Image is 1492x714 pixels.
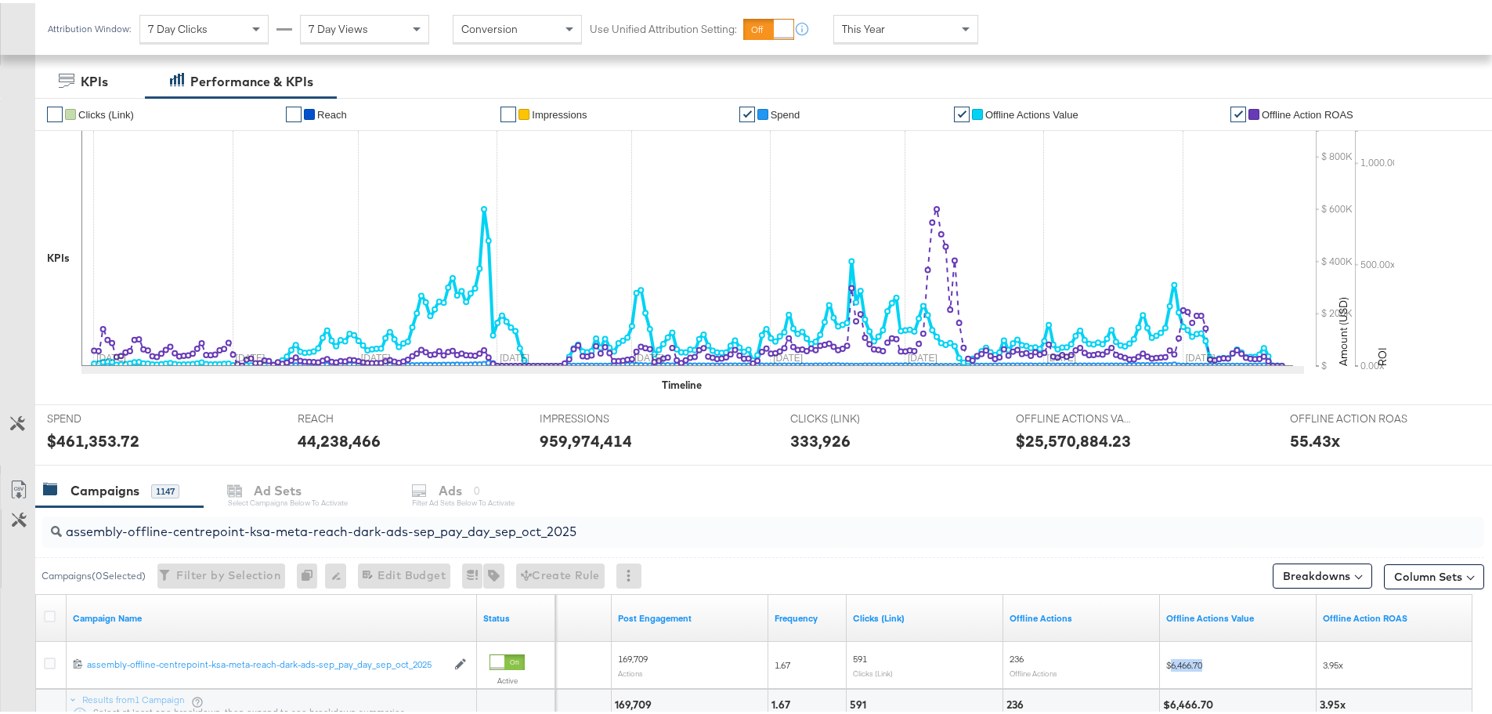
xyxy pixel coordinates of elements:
div: KPIs [81,70,108,88]
div: Performance & KPIs [190,70,313,88]
span: 1.67 [775,656,790,668]
div: 333,926 [790,426,851,449]
a: Your campaign name. [73,609,471,622]
a: Offline Actions. [1010,609,1154,622]
span: Offline Action ROAS [1262,106,1353,118]
div: KPIs [47,248,70,263]
span: 591 [853,650,867,661]
div: Attribution Window: [47,20,132,31]
div: 236 [1006,694,1028,709]
a: Offline Actions. [1166,609,1310,622]
sub: Actions [618,665,643,675]
div: 0 [297,560,325,585]
div: 3.95x [1320,694,1350,709]
div: 1147 [151,481,179,495]
span: OFFLINE ACTIONS VALUE [1016,408,1133,423]
div: 591 [850,694,871,709]
div: 1.67 [771,694,795,709]
div: Timeline [662,375,702,390]
span: Spend [771,106,800,118]
label: Active [490,672,525,683]
a: ✔ [500,103,516,119]
input: Search Campaigns by Name, ID or Objective [62,507,1352,538]
div: $6,466.70 [1163,694,1218,709]
span: This Year [842,19,885,33]
span: $6,466.70 [1166,656,1202,668]
label: Use Unified Attribution Setting: [590,19,737,34]
div: $25,570,884.23 [1016,426,1131,449]
button: Breakdowns [1273,560,1372,585]
a: The average number of times your ad was served to each person. [775,609,840,622]
button: Column Sets [1384,561,1484,586]
a: ✔ [286,103,302,119]
span: 169,709 [618,650,648,661]
span: IMPRESSIONS [540,408,657,423]
div: 959,974,414 [540,426,632,449]
a: ✔ [1230,103,1246,119]
div: 44,238,466 [298,426,381,449]
div: Campaigns ( 0 Selected) [42,566,146,580]
a: ✔ [739,103,755,119]
a: The number of clicks on links appearing on your ad or Page that direct people to your sites off F... [853,609,997,622]
div: 55.43x [1290,426,1340,449]
text: ROI [1375,344,1389,363]
span: SPEND [47,408,164,423]
span: Offline Actions Value [985,106,1078,118]
a: assembly-offline-centrepoint-ksa-meta-reach-dark-ads-sep_pay_day_sep_oct_2025 [87,655,446,669]
a: ✔ [47,103,63,119]
div: assembly-offline-centrepoint-ksa-meta-reach-dark-ads-sep_pay_day_sep_oct_2025 [87,655,446,668]
span: CLICKS (LINK) [790,408,908,423]
a: The number of actions related to your Page's posts as a result of your ad. [618,609,762,622]
a: ✔ [954,103,970,119]
a: Shows the current state of your Ad Campaign. [483,609,549,622]
span: REACH [298,408,415,423]
span: Reach [317,106,347,118]
sub: Offline Actions [1010,665,1057,675]
span: Clicks (Link) [78,106,134,118]
text: Amount (USD) [1336,294,1350,363]
span: 7 Day Clicks [148,19,208,33]
span: 7 Day Views [309,19,368,33]
div: Campaigns [70,479,139,497]
span: 236 [1010,650,1024,661]
div: $461,353.72 [47,426,139,449]
span: OFFLINE ACTION ROAS [1290,408,1407,423]
span: Conversion [461,19,518,33]
div: 169,709 [615,694,656,709]
sub: Clicks (Link) [853,665,893,675]
span: Impressions [532,106,587,118]
a: Offline Actions. [1323,609,1467,622]
span: 3.95x [1323,656,1343,668]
